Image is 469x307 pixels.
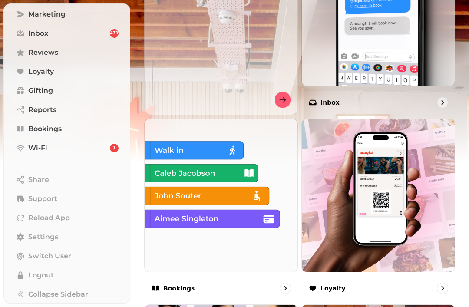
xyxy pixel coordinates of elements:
span: Inbox [28,28,48,39]
span: Gifting [28,86,53,96]
button: Share [11,171,124,188]
a: Marketing [11,6,124,23]
button: Logout [11,267,124,284]
svg: go to [438,98,447,107]
svg: go to [438,284,447,293]
p: Inbox [320,98,340,107]
span: Reports [28,105,56,115]
a: Gifting [11,82,124,99]
span: Share [28,175,49,185]
button: Switch User [11,248,124,265]
span: Switch User [28,251,71,261]
p: Bookings [163,284,195,293]
a: Settings [11,228,124,246]
span: Settings [28,232,58,242]
a: Reports [11,101,124,119]
button: Support [11,190,124,208]
a: Reviews [11,44,124,61]
span: Loyalty [28,66,54,77]
span: Reload App [28,213,70,223]
button: Collapse Sidebar [11,286,124,303]
img: Loyalty [302,119,455,272]
a: Wi-Fi1 [11,139,124,157]
a: LoyaltyLoyalty [301,119,455,301]
span: Marketing [28,9,66,20]
svg: go to [281,284,290,293]
img: Bookings [145,119,297,272]
span: Bookings [28,124,62,134]
span: Logout [28,270,54,281]
p: Loyalty [320,284,346,293]
a: BookingsBookings [144,119,298,301]
span: Reviews [28,47,58,58]
a: Bookings [11,120,124,138]
button: Reload App [11,209,124,227]
a: Inbox479 [11,25,124,42]
span: Support [28,194,57,204]
span: Collapse Sidebar [28,289,88,300]
a: Loyalty [11,63,124,80]
span: 1 [113,145,116,151]
span: 479 [110,30,119,36]
span: Wi-Fi [28,143,47,153]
